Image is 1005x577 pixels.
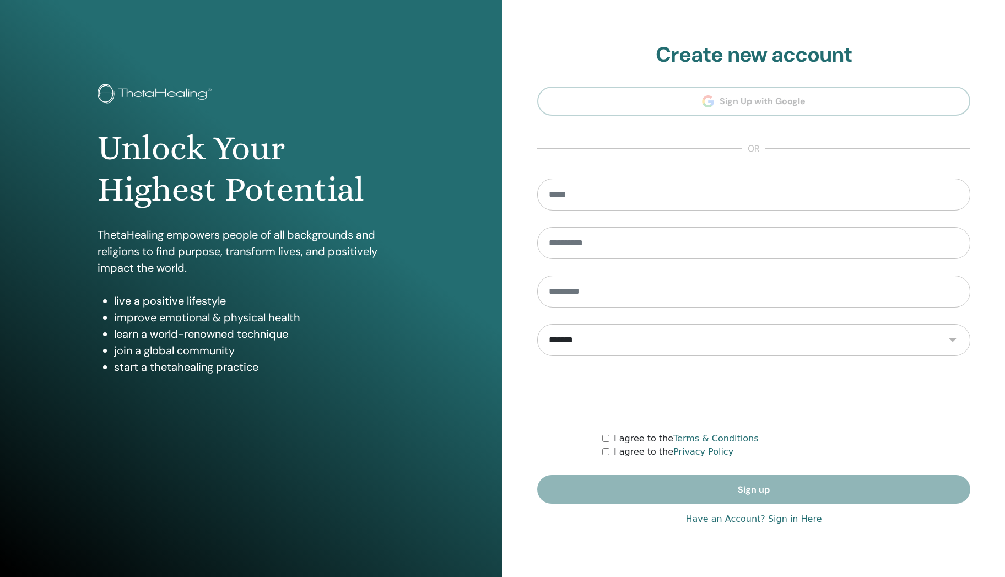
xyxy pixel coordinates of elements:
[114,342,405,359] li: join a global community
[614,432,759,445] label: I agree to the
[114,293,405,309] li: live a positive lifestyle
[114,309,405,326] li: improve emotional & physical health
[685,513,822,526] a: Have an Account? Sign in Here
[98,128,405,210] h1: Unlock Your Highest Potential
[670,373,837,416] iframe: reCAPTCHA
[742,142,765,155] span: or
[114,326,405,342] li: learn a world-renowned technique
[673,446,733,457] a: Privacy Policy
[537,42,970,68] h2: Create new account
[98,227,405,276] p: ThetaHealing empowers people of all backgrounds and religions to find purpose, transform lives, a...
[614,445,733,459] label: I agree to the
[673,433,758,444] a: Terms & Conditions
[114,359,405,375] li: start a thetahealing practice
